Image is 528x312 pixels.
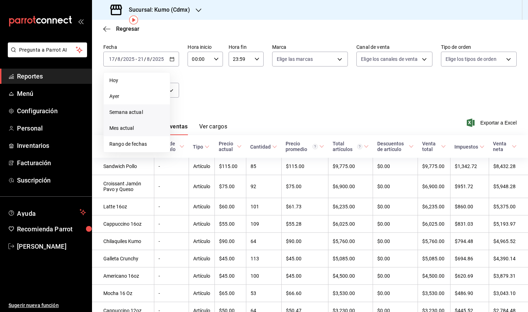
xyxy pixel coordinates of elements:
[214,215,246,233] td: $55.00
[489,233,528,250] td: $4,965.52
[189,198,214,215] td: Artículo
[17,141,86,150] span: Inventarios
[189,233,214,250] td: Artículo
[129,16,138,24] button: Tooltip marker
[214,175,246,198] td: $75.00
[109,140,164,148] span: Rango de fechas
[250,144,277,150] span: Cantidad
[144,56,146,62] span: /
[138,56,144,62] input: --
[286,141,324,152] span: Precio promedio
[328,215,373,233] td: $6,025.00
[333,141,369,152] span: Total artículos
[454,144,478,150] div: Impuestos
[373,250,418,267] td: $0.00
[17,208,77,216] span: Ayuda
[489,198,528,215] td: $5,375.00
[17,106,86,116] span: Configuración
[373,215,418,233] td: $0.00
[136,56,137,62] span: -
[418,233,450,250] td: $5,760.00
[373,198,418,215] td: $0.00
[152,56,164,62] input: ----
[281,215,328,233] td: $55.28
[246,267,281,285] td: 100
[17,242,86,251] span: [PERSON_NAME]
[17,158,86,168] span: Facturación
[246,158,281,175] td: 85
[422,141,440,152] div: Venta total
[17,89,86,98] span: Menú
[103,25,139,32] button: Regresar
[418,285,450,302] td: $3,530.00
[154,233,189,250] td: -
[115,56,117,62] span: /
[109,93,164,100] span: Ayer
[281,175,328,198] td: $75.00
[250,144,271,150] div: Cantidad
[489,175,528,198] td: $5,948.28
[246,175,281,198] td: 92
[17,175,86,185] span: Suscripción
[154,267,189,285] td: -
[109,109,164,116] span: Semana actual
[17,224,86,234] span: Recomienda Parrot
[8,302,86,309] span: Sugerir nueva función
[193,144,210,150] span: Tipo
[154,175,189,198] td: -
[103,45,179,50] label: Fecha
[418,250,450,267] td: $5,085.00
[328,267,373,285] td: $4,500.00
[154,158,189,175] td: -
[489,285,528,302] td: $3,043.10
[109,125,164,132] span: Mes actual
[158,141,184,152] span: Tipo de artículo
[214,250,246,267] td: $45.00
[468,119,517,127] button: Exportar a Excel
[92,233,154,250] td: Chilaquiles Kumo
[328,285,373,302] td: $3,530.00
[333,141,362,152] div: Total artículos
[189,250,214,267] td: Artículo
[150,56,152,62] span: /
[78,18,84,24] button: open_drawer_menu
[450,175,489,198] td: $951.72
[312,144,318,149] svg: Precio promedio = Total artículos / cantidad
[450,215,489,233] td: $831.03
[5,51,87,59] a: Pregunta a Parrot AI
[92,198,154,215] td: Latte 16oz
[154,285,189,302] td: -
[214,267,246,285] td: $45.00
[214,198,246,215] td: $60.00
[17,123,86,133] span: Personal
[121,56,123,62] span: /
[92,158,154,175] td: Sandwich Pollo
[373,158,418,175] td: $0.00
[454,144,484,150] span: Impuestos
[19,46,76,54] span: Pregunta a Parrot AI
[189,158,214,175] td: Artículo
[92,215,154,233] td: Cappuccino 16oz
[154,198,189,215] td: -
[489,250,528,267] td: $4,390.14
[17,71,86,81] span: Reportes
[418,267,450,285] td: $4,500.00
[214,158,246,175] td: $115.00
[115,123,227,135] div: navigation tabs
[450,267,489,285] td: $620.69
[373,233,418,250] td: $0.00
[117,56,121,62] input: --
[92,250,154,267] td: Galleta Crunchy
[219,141,235,152] div: Precio actual
[450,285,489,302] td: $486.90
[328,250,373,267] td: $5,085.00
[272,45,348,50] label: Marca
[489,158,528,175] td: $8,432.28
[281,285,328,302] td: $66.60
[246,233,281,250] td: 64
[92,267,154,285] td: Americano 16oz
[229,45,264,50] label: Hora fin
[92,285,154,302] td: Mocha 16 Oz
[281,233,328,250] td: $90.00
